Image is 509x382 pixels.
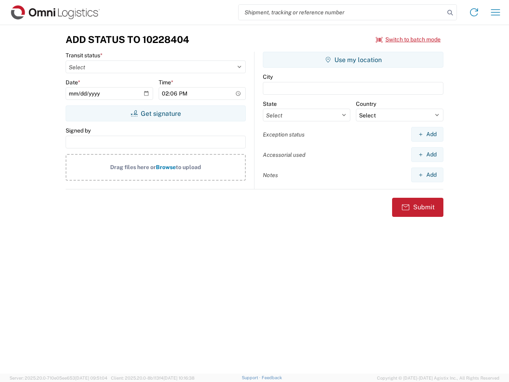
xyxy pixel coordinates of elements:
[411,127,443,142] button: Add
[263,100,277,107] label: State
[263,73,273,80] label: City
[110,164,156,170] span: Drag files here or
[66,105,246,121] button: Get signature
[262,375,282,380] a: Feedback
[156,164,176,170] span: Browse
[377,374,499,382] span: Copyright © [DATE]-[DATE] Agistix Inc., All Rights Reserved
[111,376,194,380] span: Client: 2025.20.0-8b113f4
[263,172,278,179] label: Notes
[356,100,376,107] label: Country
[159,79,173,86] label: Time
[75,376,107,380] span: [DATE] 09:51:04
[411,147,443,162] button: Add
[242,375,262,380] a: Support
[176,164,201,170] span: to upload
[239,5,445,20] input: Shipment, tracking or reference number
[66,52,103,59] label: Transit status
[392,198,443,217] button: Submit
[376,33,441,46] button: Switch to batch mode
[263,151,305,158] label: Accessorial used
[263,131,305,138] label: Exception status
[10,376,107,380] span: Server: 2025.20.0-710e05ee653
[66,34,189,45] h3: Add Status to 10228404
[163,376,194,380] span: [DATE] 10:16:38
[66,79,80,86] label: Date
[66,127,91,134] label: Signed by
[263,52,443,68] button: Use my location
[411,168,443,182] button: Add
